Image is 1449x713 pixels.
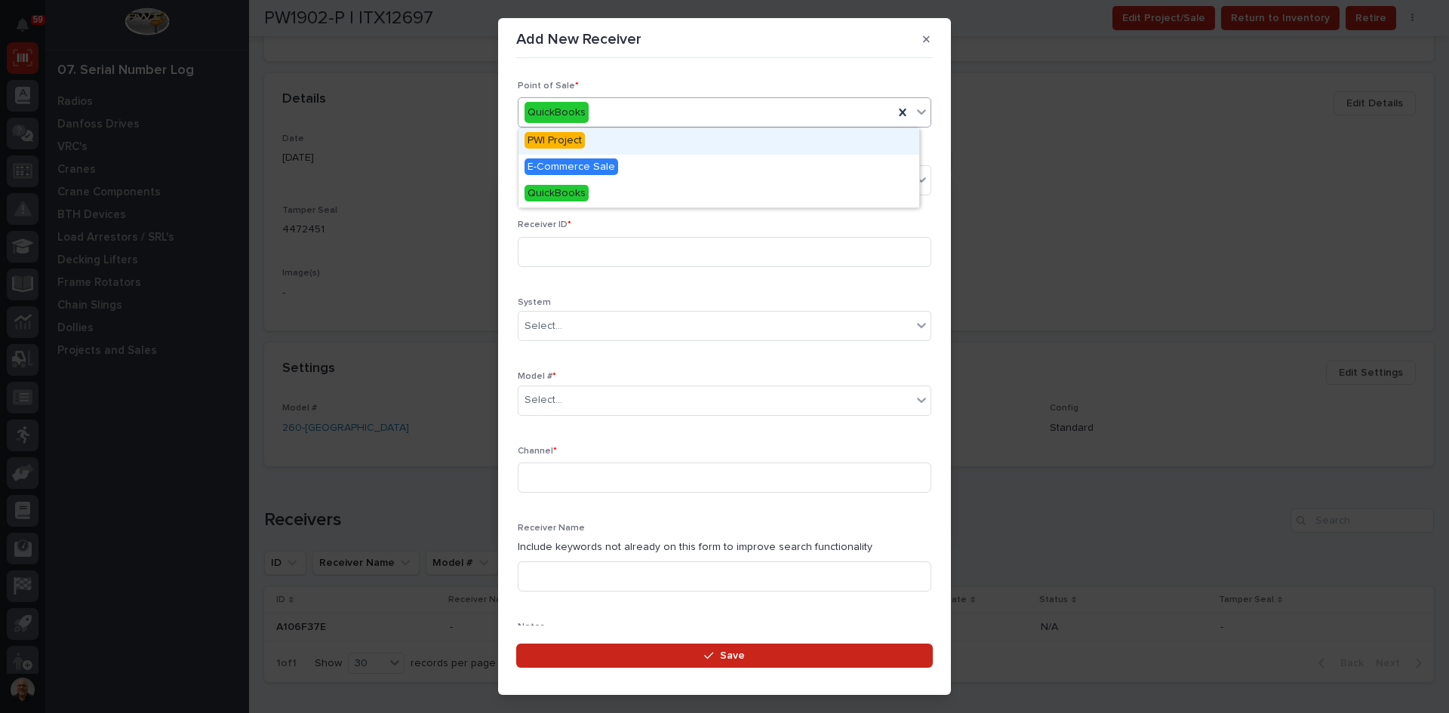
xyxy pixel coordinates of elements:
span: Receiver ID [518,220,571,229]
div: PWI Project [518,128,919,155]
span: QuickBooks [525,185,589,201]
span: System [518,298,551,307]
div: E-Commerce Sale [518,155,919,181]
button: Save [516,644,933,668]
span: Receiver Name [518,524,585,533]
span: Model # [518,372,556,381]
div: Select... [525,392,562,408]
span: Channel [518,447,557,456]
span: Notes [518,622,545,632]
div: QuickBooks [518,181,919,207]
span: Point of Sale [518,81,579,91]
span: E-Commerce Sale [525,158,618,175]
span: Save [720,649,745,662]
p: Add New Receiver [516,30,641,48]
div: Select... [525,318,562,334]
div: QuickBooks [525,102,589,124]
span: PWI Project [525,132,585,149]
p: Include keywords not already on this form to improve search functionality [518,539,931,555]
